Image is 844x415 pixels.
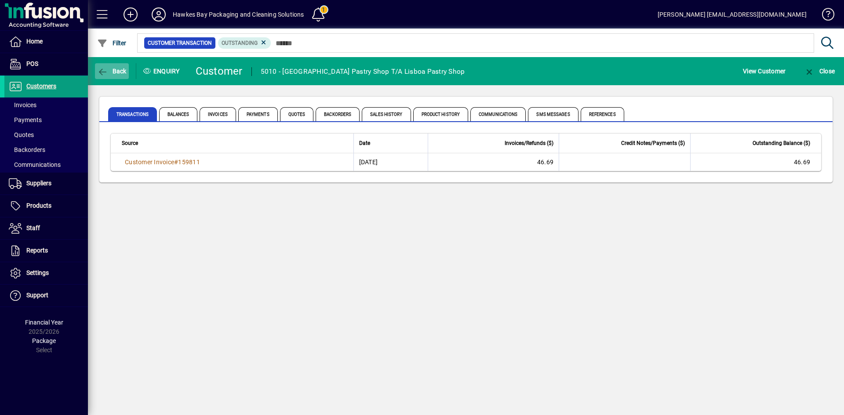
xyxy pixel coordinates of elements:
[136,64,189,78] div: Enquiry
[222,40,258,46] span: Outstanding
[4,127,88,142] a: Quotes
[413,107,469,121] span: Product History
[581,107,624,121] span: References
[743,64,786,78] span: View Customer
[196,64,243,78] div: Customer
[528,107,578,121] span: SMS Messages
[690,153,821,171] td: 46.69
[4,262,88,284] a: Settings
[4,31,88,53] a: Home
[505,138,553,148] span: Invoices/Refunds ($)
[9,131,34,138] span: Quotes
[26,83,56,90] span: Customers
[9,101,36,108] span: Invoices
[9,146,45,153] span: Backorders
[359,138,422,148] div: Date
[9,116,42,123] span: Payments
[97,68,127,75] span: Back
[428,153,559,171] td: 46.69
[658,7,807,22] div: [PERSON_NAME] [EMAIL_ADDRESS][DOMAIN_NAME]
[4,157,88,172] a: Communications
[148,39,212,47] span: Customer Transaction
[802,63,837,79] button: Close
[4,195,88,217] a: Products
[25,319,63,326] span: Financial Year
[26,202,51,209] span: Products
[88,63,136,79] app-page-header-button: Back
[116,7,145,22] button: Add
[316,107,360,121] span: Backorders
[362,107,411,121] span: Sales History
[145,7,173,22] button: Profile
[280,107,314,121] span: Quotes
[9,161,61,168] span: Communications
[4,97,88,112] a: Invoices
[4,285,88,307] a: Support
[4,53,88,75] a: POS
[95,63,129,79] button: Back
[753,138,810,148] span: Outstanding Balance ($)
[125,159,174,166] span: Customer Invoice
[26,247,48,254] span: Reports
[353,153,428,171] td: [DATE]
[26,180,51,187] span: Suppliers
[159,107,197,121] span: Balances
[621,138,685,148] span: Credit Notes/Payments ($)
[32,337,56,344] span: Package
[26,292,48,299] span: Support
[4,217,88,239] a: Staff
[261,65,465,79] div: 5010 - [GEOGRAPHIC_DATA] Pastry Shop T/A Lisboa Pastry Shop
[4,173,88,195] a: Suppliers
[122,157,203,167] a: Customer Invoice#159811
[4,112,88,127] a: Payments
[26,38,43,45] span: Home
[815,2,833,30] a: Knowledge Base
[108,107,157,121] span: Transactions
[795,63,844,79] app-page-header-button: Close enquiry
[200,107,236,121] span: Invoices
[173,7,304,22] div: Hawkes Bay Packaging and Cleaning Solutions
[26,60,38,67] span: POS
[359,138,370,148] span: Date
[26,224,40,231] span: Staff
[122,138,138,148] span: Source
[97,40,127,47] span: Filter
[95,35,129,51] button: Filter
[804,68,835,75] span: Close
[178,159,200,166] span: 159811
[470,107,526,121] span: Communications
[218,37,271,49] mat-chip: Outstanding Status: Outstanding
[741,63,788,79] button: View Customer
[4,142,88,157] a: Backorders
[238,107,278,121] span: Payments
[4,240,88,262] a: Reports
[174,159,178,166] span: #
[26,269,49,276] span: Settings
